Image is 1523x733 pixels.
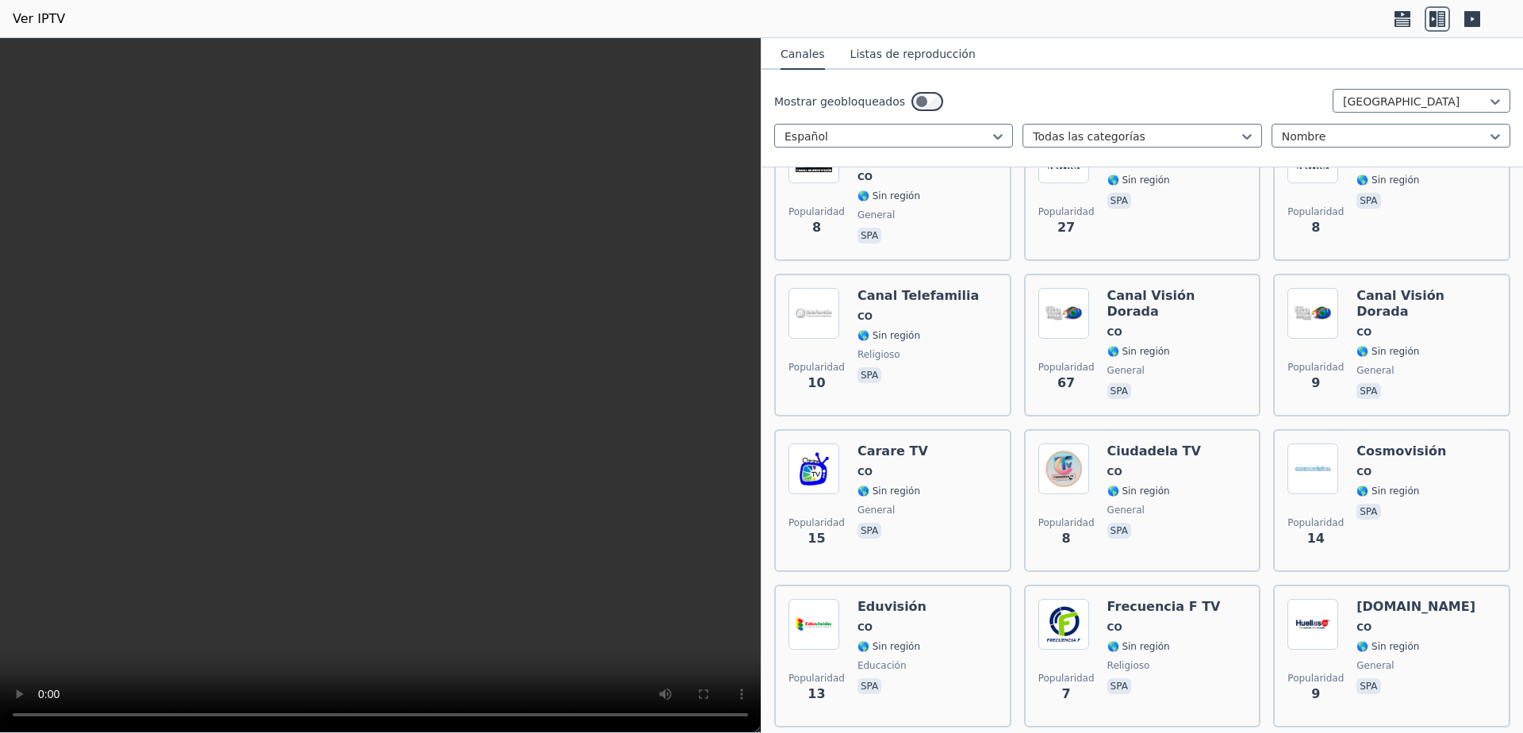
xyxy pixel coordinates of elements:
[1356,466,1371,478] font: CO
[1038,288,1089,339] img: Canal Visión Dorada
[857,330,920,341] font: 🌎 Sin región
[857,190,920,201] font: 🌎 Sin región
[857,485,920,497] font: 🌎 Sin región
[788,362,845,373] font: Popularidad
[13,10,65,29] a: Ver IPTV
[1038,206,1095,217] font: Popularidad
[1360,681,1377,692] font: spa
[857,349,900,360] font: religioso
[13,11,65,26] font: Ver IPTV
[1038,517,1095,528] font: Popularidad
[1356,365,1394,376] font: general
[1287,206,1344,217] font: Popularidad
[808,375,825,390] font: 10
[788,288,839,339] img: Canal Telefamilia
[1107,466,1122,478] font: CO
[1107,622,1122,633] font: CO
[1057,220,1075,235] font: 27
[1111,195,1128,206] font: spa
[1107,485,1170,497] font: 🌎 Sin región
[857,505,895,516] font: general
[1287,362,1344,373] font: Popularidad
[857,466,873,478] font: CO
[1038,443,1089,494] img: Ciudadela TV
[788,517,845,528] font: Popularidad
[1107,505,1145,516] font: general
[1107,327,1122,338] font: CO
[857,660,907,671] font: educación
[1356,660,1394,671] font: general
[1356,641,1419,652] font: 🌎 Sin región
[857,599,926,614] font: Eduvisión
[812,220,821,235] font: 8
[1311,375,1320,390] font: 9
[1287,288,1338,339] img: Canal Visión Dorada
[788,673,845,684] font: Popularidad
[857,443,928,459] font: Carare TV
[1107,365,1145,376] font: general
[857,209,895,221] font: general
[857,171,873,182] font: CO
[1038,673,1095,684] font: Popularidad
[1356,327,1371,338] font: CO
[861,681,878,692] font: spa
[788,599,839,650] img: Eduvisión
[1111,681,1128,692] font: spa
[1360,386,1377,397] font: spa
[774,95,905,108] font: Mostrar geobloqueados
[861,525,878,536] font: spa
[1107,599,1221,614] font: Frecuencia F TV
[850,40,976,70] button: Listas de reproducción
[1107,175,1170,186] font: 🌎 Sin región
[1356,599,1475,614] font: [DOMAIN_NAME]
[788,443,839,494] img: Carare TV
[1038,599,1089,650] img: Frecuencia F TV
[1287,443,1338,494] img: Cosmovisión
[1356,288,1444,319] font: Canal Visión Dorada
[781,40,825,70] button: Canales
[1111,525,1128,536] font: spa
[1038,362,1095,373] font: Popularidad
[857,641,920,652] font: 🌎 Sin región
[1062,531,1071,546] font: 8
[1356,346,1419,357] font: 🌎 Sin región
[1356,443,1446,459] font: Cosmovisión
[861,370,878,381] font: spa
[1107,641,1170,652] font: 🌎 Sin región
[1311,220,1320,235] font: 8
[1107,660,1150,671] font: religioso
[1057,375,1075,390] font: 67
[1287,599,1338,650] img: Huellas.TV
[1287,517,1344,528] font: Popularidad
[1287,673,1344,684] font: Popularidad
[1111,386,1128,397] font: spa
[1356,622,1371,633] font: CO
[781,48,825,60] font: Canales
[1356,485,1419,497] font: 🌎 Sin región
[1311,686,1320,701] font: 9
[1356,175,1419,186] font: 🌎 Sin región
[808,686,825,701] font: 13
[857,288,979,303] font: Canal Telefamilia
[850,48,976,60] font: Listas de reproducción
[788,206,845,217] font: Popularidad
[1107,346,1170,357] font: 🌎 Sin región
[1062,686,1071,701] font: 7
[857,311,873,322] font: CO
[808,531,825,546] font: 15
[1307,531,1325,546] font: 14
[861,230,878,241] font: spa
[1360,195,1377,206] font: spa
[1107,443,1201,459] font: Ciudadela TV
[1360,506,1377,517] font: spa
[857,622,873,633] font: CO
[1107,288,1195,319] font: Canal Visión Dorada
